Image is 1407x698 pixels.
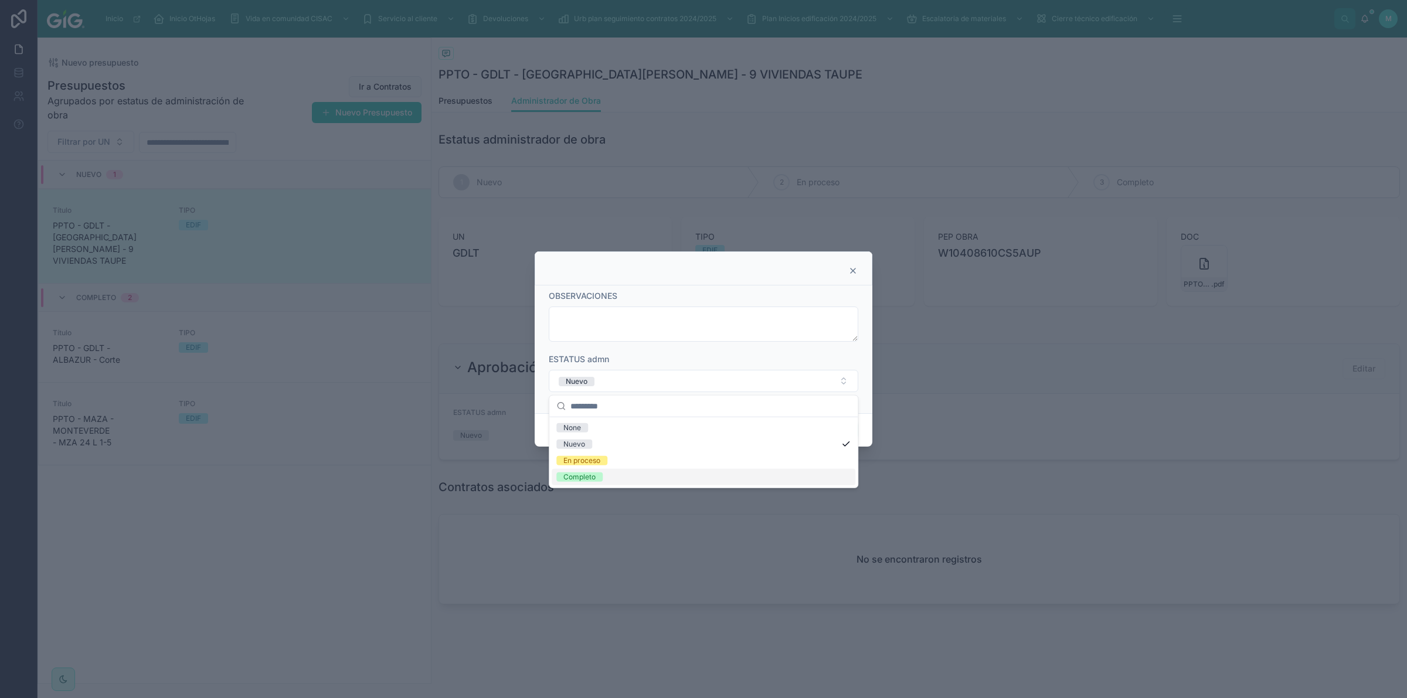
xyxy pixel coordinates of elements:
[563,440,585,449] div: Nuevo
[549,291,617,301] span: OBSERVACIONES
[566,377,587,386] div: Nuevo
[549,370,858,392] button: Select Button
[563,456,600,465] div: En proceso
[549,417,858,488] div: Suggestions
[563,472,596,482] div: Completo
[563,423,581,433] div: None
[549,354,609,364] span: ESTATUS admn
